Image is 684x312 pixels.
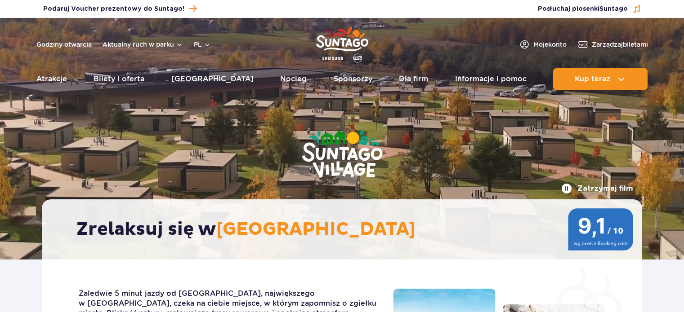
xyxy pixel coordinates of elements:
a: Podaruj Voucher prezentowy do Suntago! [43,3,197,15]
img: 9,1/10 wg ocen z Booking.com [568,208,633,250]
button: pl [194,40,211,49]
a: Informacje i pomoc [455,68,527,90]
a: Mojekonto [519,39,567,50]
a: Sponsorzy [334,68,372,90]
a: Zarządzajbiletami [577,39,648,50]
span: Moje konto [533,40,567,49]
a: Nocleg [280,68,307,90]
a: Bilety i oferta [94,68,144,90]
h2: Zrelaksuj się w [76,218,617,241]
a: [GEOGRAPHIC_DATA] [171,68,254,90]
img: Suntago Village [266,94,419,215]
button: Zatrzymaj film [561,183,633,194]
span: Podaruj Voucher prezentowy do Suntago! [43,4,184,13]
span: Zarządzaj biletami [592,40,648,49]
button: Kup teraz [553,68,648,90]
a: Godziny otwarcia [36,40,92,49]
a: Atrakcje [36,68,67,90]
span: [GEOGRAPHIC_DATA] [216,218,416,241]
a: Dla firm [399,68,428,90]
button: Posłuchaj piosenkiSuntago [538,4,641,13]
span: Kup teraz [575,75,610,83]
a: Park of Poland [316,22,368,64]
button: Aktualny ruch w parku [103,41,183,48]
span: Suntago [599,6,628,12]
span: Posłuchaj piosenki [538,4,628,13]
